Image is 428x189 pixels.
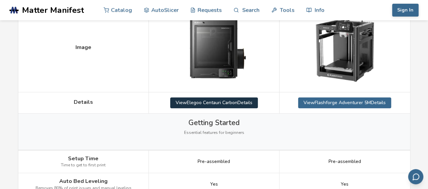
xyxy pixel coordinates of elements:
[392,4,419,17] button: Sign In
[184,131,244,135] span: Essential features for beginners
[68,156,98,162] span: Setup Time
[329,159,361,164] span: Pre-assembled
[408,169,423,184] button: Send feedback via email
[74,99,93,105] span: Details
[180,9,248,87] img: Elegoo Centauri Carbon
[61,163,106,168] span: Time to get to first print
[341,182,348,187] span: Yes
[198,159,230,164] span: Pre-assembled
[298,97,391,108] a: ViewFlashforge Adventurer 5MDetails
[59,178,108,184] span: Auto Bed Leveling
[210,182,218,187] span: Yes
[170,97,258,108] a: ViewElegoo Centauri CarbonDetails
[188,119,240,127] span: Getting Started
[22,5,84,15] span: Matter Manifest
[75,44,91,50] span: Image
[311,14,379,82] img: Flashforge Adventurer 5M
